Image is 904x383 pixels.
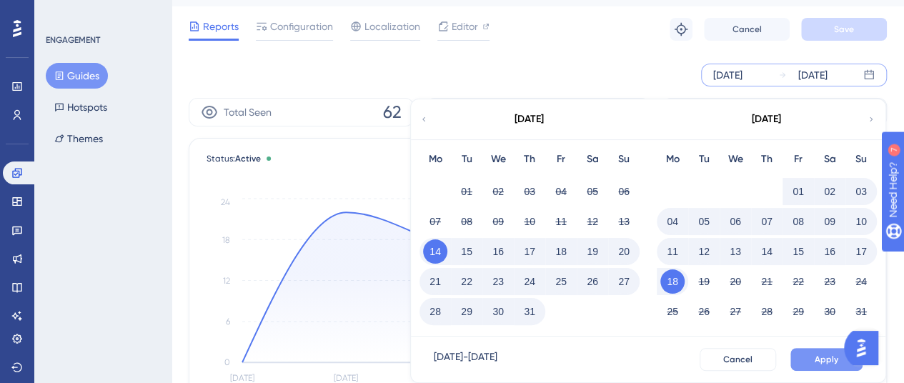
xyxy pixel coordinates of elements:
[455,179,479,204] button: 01
[612,209,636,234] button: 13
[486,299,510,324] button: 30
[517,239,542,264] button: 17
[486,179,510,204] button: 02
[786,299,810,324] button: 29
[786,239,810,264] button: 15
[452,18,478,35] span: Editor
[545,151,577,168] div: Fr
[224,104,272,121] span: Total Seen
[755,239,779,264] button: 14
[612,239,636,264] button: 20
[46,34,100,46] div: ENGAGEMENT
[814,151,845,168] div: Sa
[434,348,497,371] div: [DATE] - [DATE]
[660,239,685,264] button: 11
[732,24,762,35] span: Cancel
[549,179,573,204] button: 04
[815,354,838,365] span: Apply
[720,151,751,168] div: We
[692,269,716,294] button: 19
[482,151,514,168] div: We
[723,299,747,324] button: 27
[486,239,510,264] button: 16
[455,299,479,324] button: 29
[383,101,402,124] span: 62
[517,299,542,324] button: 31
[790,348,863,371] button: Apply
[849,179,873,204] button: 03
[46,94,116,120] button: Hotspots
[723,239,747,264] button: 13
[818,179,842,204] button: 02
[364,18,420,35] span: Localization
[660,209,685,234] button: 04
[486,269,510,294] button: 23
[419,151,451,168] div: Mo
[230,373,254,383] tspan: [DATE]
[549,239,573,264] button: 18
[723,209,747,234] button: 06
[577,151,608,168] div: Sa
[222,235,230,245] tspan: 18
[517,269,542,294] button: 24
[515,111,544,128] div: [DATE]
[34,4,89,21] span: Need Help?
[818,269,842,294] button: 23
[704,18,790,41] button: Cancel
[786,209,810,234] button: 08
[451,151,482,168] div: Tu
[423,239,447,264] button: 14
[755,209,779,234] button: 07
[423,299,447,324] button: 28
[818,209,842,234] button: 09
[226,317,230,327] tspan: 6
[751,151,783,168] div: Th
[786,179,810,204] button: 01
[723,354,752,365] span: Cancel
[692,299,716,324] button: 26
[270,18,333,35] span: Configuration
[849,209,873,234] button: 10
[660,269,685,294] button: 18
[692,239,716,264] button: 12
[580,209,605,234] button: 12
[801,18,887,41] button: Save
[845,151,877,168] div: Su
[692,209,716,234] button: 05
[514,151,545,168] div: Th
[713,66,742,84] div: [DATE]
[334,373,358,383] tspan: [DATE]
[517,179,542,204] button: 03
[798,66,828,84] div: [DATE]
[818,299,842,324] button: 30
[99,7,104,19] div: 7
[517,209,542,234] button: 10
[455,269,479,294] button: 22
[224,357,230,367] tspan: 0
[549,269,573,294] button: 25
[223,276,230,286] tspan: 12
[423,269,447,294] button: 21
[849,299,873,324] button: 31
[723,269,747,294] button: 20
[549,209,573,234] button: 11
[660,299,685,324] button: 25
[752,111,781,128] div: [DATE]
[834,24,854,35] span: Save
[783,151,814,168] div: Fr
[700,348,776,371] button: Cancel
[580,179,605,204] button: 05
[203,18,239,35] span: Reports
[46,63,108,89] button: Guides
[786,269,810,294] button: 22
[207,153,261,164] span: Status:
[46,126,111,151] button: Themes
[580,239,605,264] button: 19
[580,269,605,294] button: 26
[755,299,779,324] button: 28
[818,239,842,264] button: 16
[688,151,720,168] div: Tu
[849,239,873,264] button: 17
[612,179,636,204] button: 06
